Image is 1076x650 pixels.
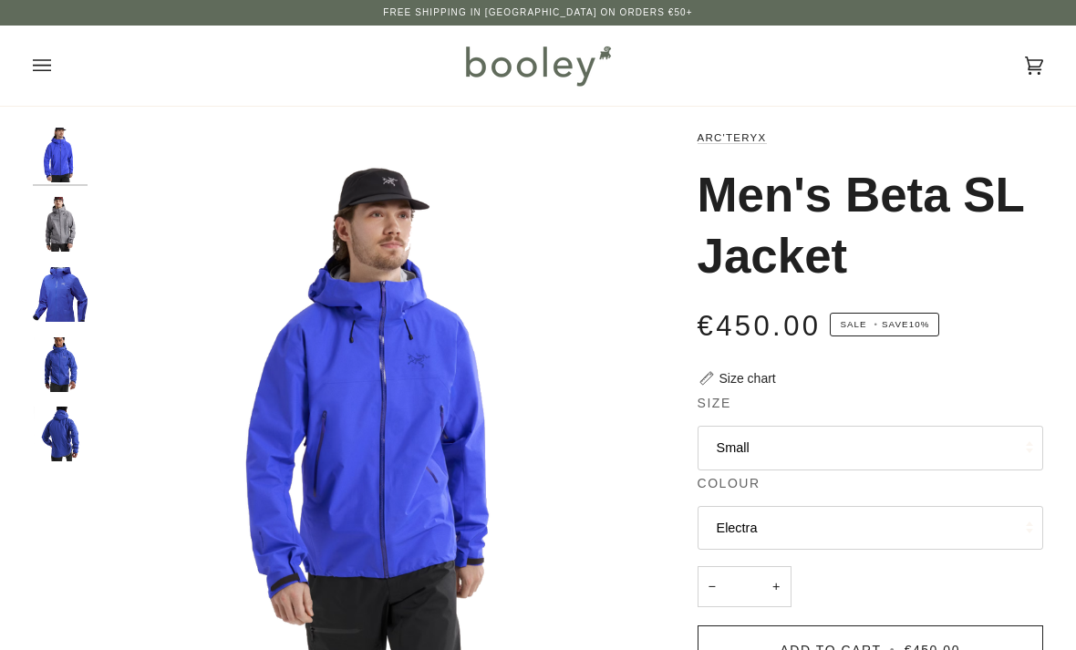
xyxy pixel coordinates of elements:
span: 10% [909,319,930,329]
button: + [761,566,791,607]
img: Arc'teryx Men's Beta SL Jacket Vitality - Booley Galway [33,267,88,322]
em: • [871,319,883,329]
span: €450.00 [698,310,822,342]
span: Save [830,313,939,336]
img: Men's Beta SL Jacket [33,197,88,252]
button: Open menu [33,26,88,106]
img: Arc'teryx Men's Beta SL Jacket Vitality - Booley Galway [33,407,88,461]
button: − [698,566,727,607]
input: Quantity [698,566,791,607]
img: Booley [458,39,617,92]
p: Free Shipping in [GEOGRAPHIC_DATA] on Orders €50+ [383,5,692,20]
img: Arc'teryx Men's Beta SL Jacket Vitality - Booley Galway [33,337,88,392]
h1: Men's Beta SL Jacket [698,165,1030,285]
img: Men's Beta SL Jacket [33,128,88,182]
div: Size chart [719,369,776,388]
button: Small [698,426,1044,470]
span: Colour [698,474,760,493]
a: Arc'teryx [698,132,767,143]
button: Electra [698,506,1044,551]
span: Sale [840,319,866,329]
span: Size [698,394,731,413]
